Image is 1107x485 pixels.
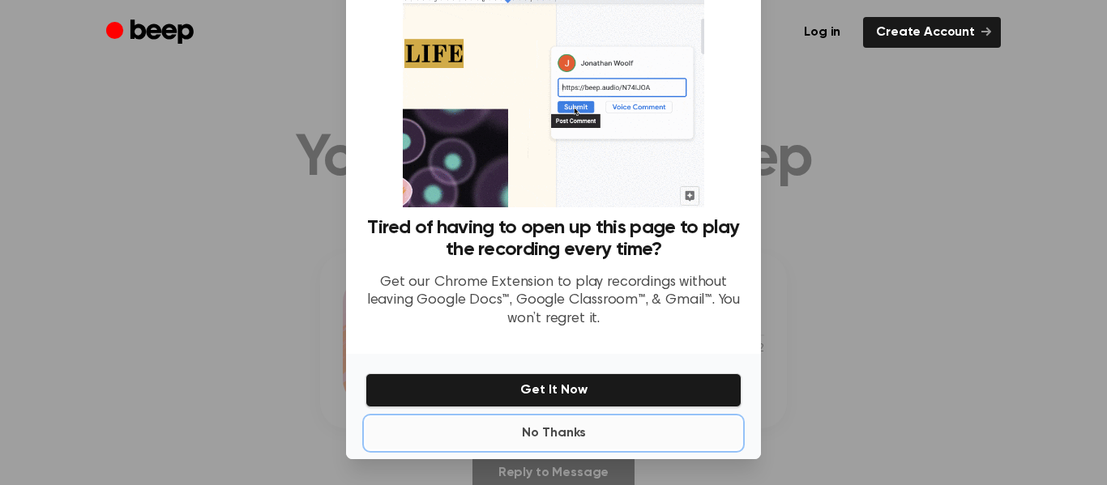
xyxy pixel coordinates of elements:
[106,17,198,49] a: Beep
[365,417,742,449] button: No Thanks
[365,217,742,261] h3: Tired of having to open up this page to play the recording every time?
[863,17,1001,48] a: Create Account
[791,17,853,48] a: Log in
[365,373,742,407] button: Get It Now
[365,274,742,329] p: Get our Chrome Extension to play recordings without leaving Google Docs™, Google Classroom™, & Gm...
